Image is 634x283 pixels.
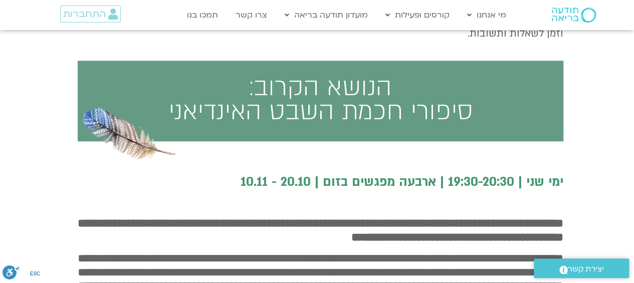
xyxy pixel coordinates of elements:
h3: ימי שני | 19:30-20:30 | ארבעה מפגשים בזום | 20.10 - 10.11 [78,175,563,189]
span: יצירת קשר [568,262,604,276]
h3: הנושא הקרוב: סיפורי חכמת השבט האינדיאני [83,76,558,124]
a: תמכו בנו [182,6,223,25]
a: מי אנחנו [462,6,511,25]
a: יצירת קשר [534,258,629,278]
span: התחברות [63,9,106,20]
a: קורסים ופעילות [380,6,455,25]
img: תודעה בריאה [552,8,596,23]
a: צרו קשר [231,6,272,25]
a: מועדון תודעה בריאה [280,6,373,25]
a: התחברות [60,6,121,23]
